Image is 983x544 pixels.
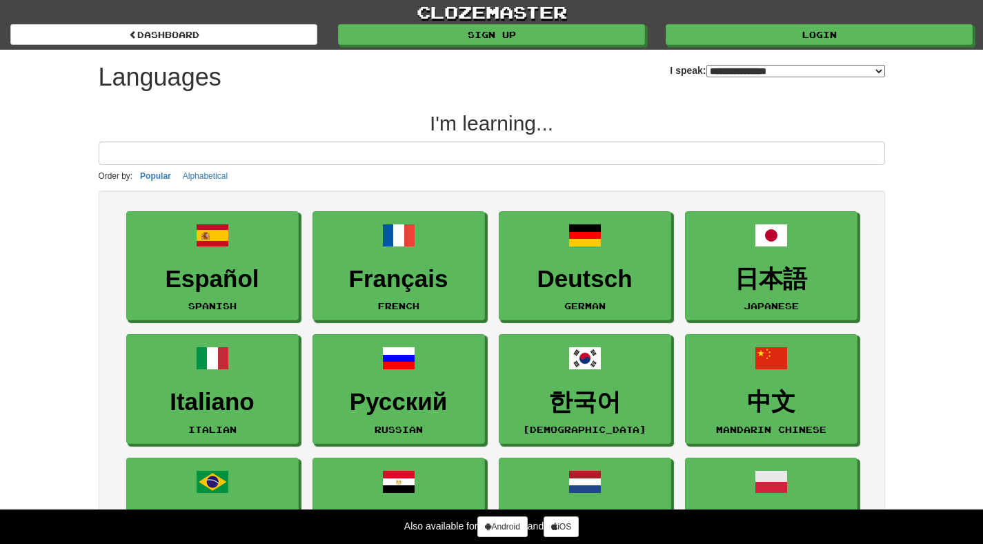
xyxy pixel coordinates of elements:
[188,301,237,311] small: Spanish
[338,24,645,45] a: Sign up
[666,24,973,45] a: Login
[378,301,419,311] small: French
[716,425,826,434] small: Mandarin Chinese
[136,168,175,184] button: Popular
[320,266,477,293] h3: Français
[134,389,291,416] h3: Italiano
[99,112,885,135] h2: I'm learning...
[126,211,299,321] a: EspañolSpanish
[506,389,664,416] h3: 한국어
[188,425,237,434] small: Italian
[99,64,221,91] h1: Languages
[312,211,485,321] a: FrançaisFrench
[506,266,664,293] h3: Deutsch
[499,211,671,321] a: DeutschGerman
[179,168,232,184] button: Alphabetical
[499,334,671,444] a: 한국어[DEMOGRAPHIC_DATA]
[693,389,850,416] h3: 中文
[544,516,579,537] a: iOS
[693,266,850,293] h3: 日本語
[126,334,299,444] a: ItalianoItalian
[564,301,606,311] small: German
[706,65,885,77] select: I speak:
[523,425,646,434] small: [DEMOGRAPHIC_DATA]
[685,334,857,444] a: 中文Mandarin Chinese
[10,24,317,45] a: dashboard
[685,211,857,321] a: 日本語Japanese
[375,425,423,434] small: Russian
[477,516,527,537] a: Android
[744,301,799,311] small: Japanese
[312,334,485,444] a: РусскийRussian
[99,171,133,181] small: Order by:
[670,64,884,77] label: I speak:
[134,266,291,293] h3: Español
[320,389,477,416] h3: Русский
